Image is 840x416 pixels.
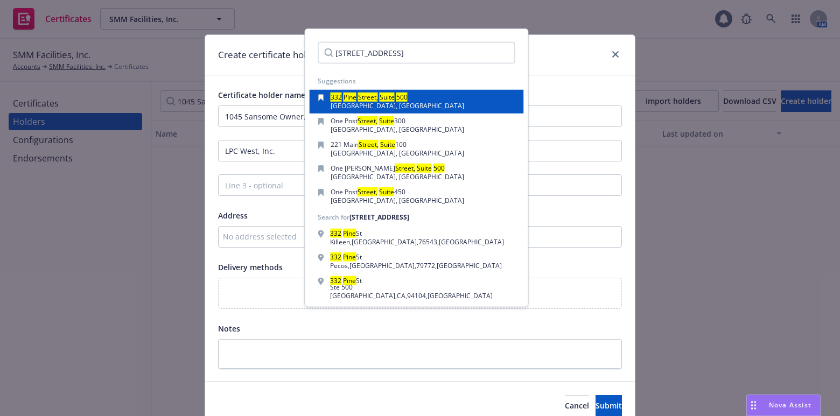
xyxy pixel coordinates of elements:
mark: Suite [380,93,395,102]
input: Line 3 - optional [218,174,622,196]
span: Submit [596,400,622,411]
mark: Pine [344,93,356,102]
span: Nova Assist [769,400,811,410]
span: [GEOGRAPHIC_DATA], [GEOGRAPHIC_DATA] [331,125,464,134]
span: Notes [218,323,240,334]
button: One [PERSON_NAME]Street,Suite500[GEOGRAPHIC_DATA], [GEOGRAPHIC_DATA] [309,161,523,185]
span: Address [218,210,248,221]
div: Pecos , [GEOGRAPHIC_DATA] , 79772 , [GEOGRAPHIC_DATA] [330,263,502,269]
span: [GEOGRAPHIC_DATA], [GEOGRAPHIC_DATA] [331,101,464,110]
input: Search [318,42,515,64]
mark: Suite [417,164,432,173]
div: Suggestions [318,76,515,86]
mark: 332 [330,252,341,262]
input: Line 2 - optional [218,140,622,161]
span: Delivery methods [218,262,283,272]
span: One Post [331,187,358,196]
span: [GEOGRAPHIC_DATA], [GEOGRAPHIC_DATA] [331,196,464,205]
div: Search for [318,213,409,222]
mark: Street, [358,116,377,125]
div: No address selected [223,231,606,242]
span: [GEOGRAPHIC_DATA], [GEOGRAPHIC_DATA] [331,149,464,158]
span: St [356,252,362,262]
button: No address selected [218,226,622,248]
mark: Pine [343,276,356,285]
mark: Pine [343,252,356,262]
span: Certificate holder name* [218,90,310,100]
input: Line 1 [218,105,622,127]
button: One PostStreet,Suite300[GEOGRAPHIC_DATA], [GEOGRAPHIC_DATA] [309,114,523,137]
span: St [356,229,362,238]
button: 332PineStPecos,[GEOGRAPHIC_DATA],79772,[GEOGRAPHIC_DATA] [309,250,523,273]
mark: 332 [330,229,341,238]
span: 221 Main [331,140,359,149]
div: [STREET_ADDRESS] [349,213,409,222]
h1: Create certificate holder [218,48,320,62]
mark: Street, [358,93,378,102]
span: 450 [394,187,405,196]
button: Nova Assist [746,394,821,416]
span: One [PERSON_NAME] [331,164,395,173]
mark: Street, [358,187,377,196]
a: close [609,48,622,61]
div: Drag to move [747,395,760,415]
span: St [356,276,362,285]
mark: 500 [433,164,445,173]
mark: 332 [330,276,341,285]
span: One Post [331,116,358,125]
mark: Street, [395,164,415,173]
div: [GEOGRAPHIC_DATA] , CA , 94104 , [GEOGRAPHIC_DATA] [330,293,493,299]
span: [GEOGRAPHIC_DATA], [GEOGRAPHIC_DATA] [331,172,464,181]
button: One PostStreet,Suite450[GEOGRAPHIC_DATA], [GEOGRAPHIC_DATA] [309,185,523,208]
mark: Pine [343,229,356,238]
span: 100 [395,140,407,149]
button: 332PineStKilleen,[GEOGRAPHIC_DATA],76543,[GEOGRAPHIC_DATA] [309,226,523,250]
button: 332PineStreet,Suite500[GEOGRAPHIC_DATA], [GEOGRAPHIC_DATA] [309,90,523,114]
button: 221 MainStreet,Suite100[GEOGRAPHIC_DATA], [GEOGRAPHIC_DATA] [309,137,523,161]
div: Killeen , [GEOGRAPHIC_DATA] , 76543 , [GEOGRAPHIC_DATA] [330,239,504,245]
mark: 332 [331,93,342,102]
span: 300 [394,116,405,125]
button: 332PineStSte 500[GEOGRAPHIC_DATA],CA,94104,[GEOGRAPHIC_DATA] [309,273,523,304]
span: Cancel [565,400,589,411]
mark: 500 [396,93,408,102]
mark: Suite [379,187,394,196]
mark: Suite [380,140,395,149]
div: Add a delivery method [218,278,622,309]
mark: Suite [379,116,394,125]
mark: Street, [359,140,379,149]
div: Ste 500 [330,284,493,291]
